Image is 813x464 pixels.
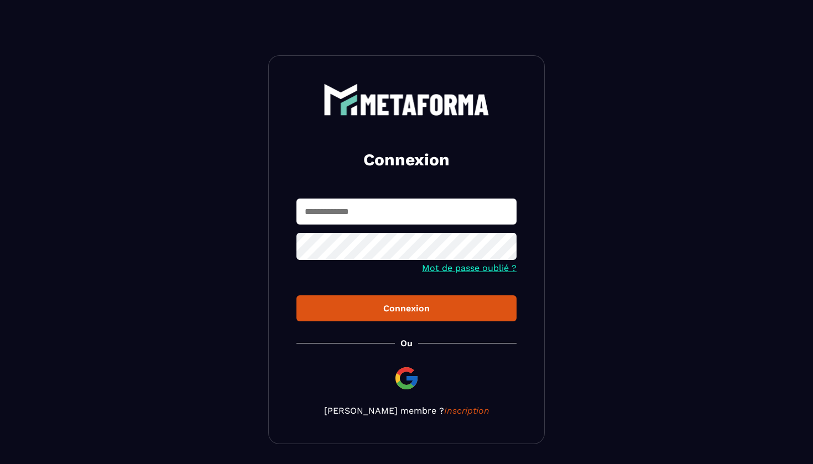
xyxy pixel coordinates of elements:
h2: Connexion [310,149,503,171]
p: [PERSON_NAME] membre ? [296,405,517,416]
button: Connexion [296,295,517,321]
p: Ou [400,338,413,348]
img: google [393,365,420,392]
a: Inscription [444,405,489,416]
a: logo [296,84,517,116]
div: Connexion [305,303,508,314]
img: logo [324,84,489,116]
a: Mot de passe oublié ? [422,263,517,273]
